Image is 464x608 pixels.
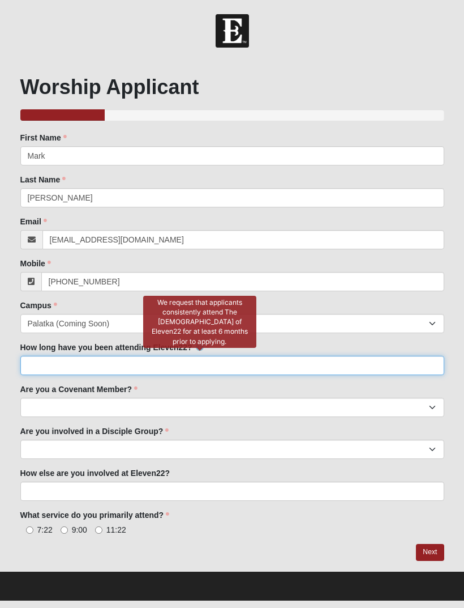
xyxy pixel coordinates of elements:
label: How long have you been attending Eleven22? [20,342,209,353]
span: 7:22 [37,525,53,534]
span: 11:22 [106,525,126,534]
label: Are you involved in a Disciple Group? [20,426,169,437]
input: 7:22 [26,526,33,534]
img: Church of Eleven22 Logo [216,14,249,48]
label: Email [20,216,47,227]
label: What service do you primarily attend? [20,509,170,521]
input: 9:00 [61,526,68,534]
div: We request that applicants consistently attend The [DEMOGRAPHIC_DATA] of Eleven22 for at least 6 ... [143,296,256,348]
label: Last Name [20,174,66,185]
span: 9:00 [72,525,87,534]
h1: Worship Applicant [20,75,444,99]
label: Are you a Covenant Member? [20,384,138,395]
label: First Name [20,132,67,143]
input: 11:22 [95,526,102,534]
label: Mobile [20,258,51,269]
label: Campus [20,300,57,311]
a: Next [416,544,444,560]
label: How else are you involved at Eleven22? [20,467,170,479]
